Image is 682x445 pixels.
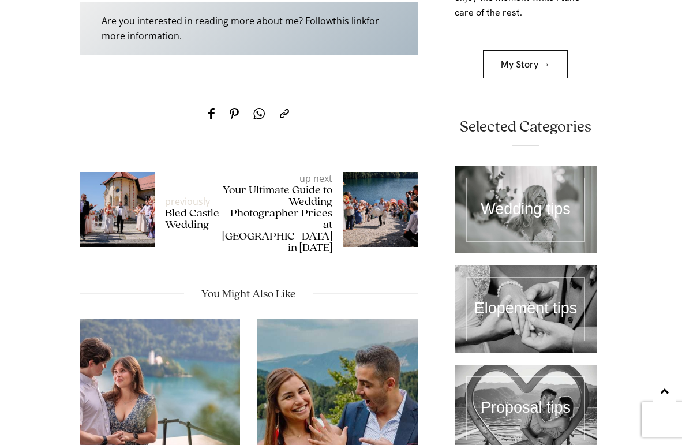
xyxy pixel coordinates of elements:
img: Lake Bled Proposal Quiz: Is Lake Bled Your Perfect Fit? [80,172,155,247]
p: up next [222,172,332,185]
a: Pinterest [223,96,245,131]
a: this link [333,14,366,27]
h5: Your Ultimate Guide to Wedding Photographer Prices at [GEOGRAPHIC_DATA] in [DATE] [222,185,332,254]
p: previously [165,195,233,208]
a: up nextYour Ultimate Guide to Wedding Photographer Prices at [GEOGRAPHIC_DATA] in [DATE] [222,172,332,254]
img: Lake Bled Proposal Quiz: Is Lake Bled Your Perfect Fit? [343,172,418,247]
h5: Bled Castle Wedding [165,208,233,231]
a: WhatsApp [246,96,272,131]
a: Facebook [201,96,222,131]
p: Are you interested in reading more about me? Follow for more information. [80,2,418,55]
a: previouslyBled Castle Wedding [165,195,233,231]
h2: Selected Categories [455,119,597,135]
a: Copy to clipboard [273,96,296,131]
a: My Story → [483,50,568,78]
span: My Story → [501,59,550,69]
span: You Might Also Like [80,287,418,301]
